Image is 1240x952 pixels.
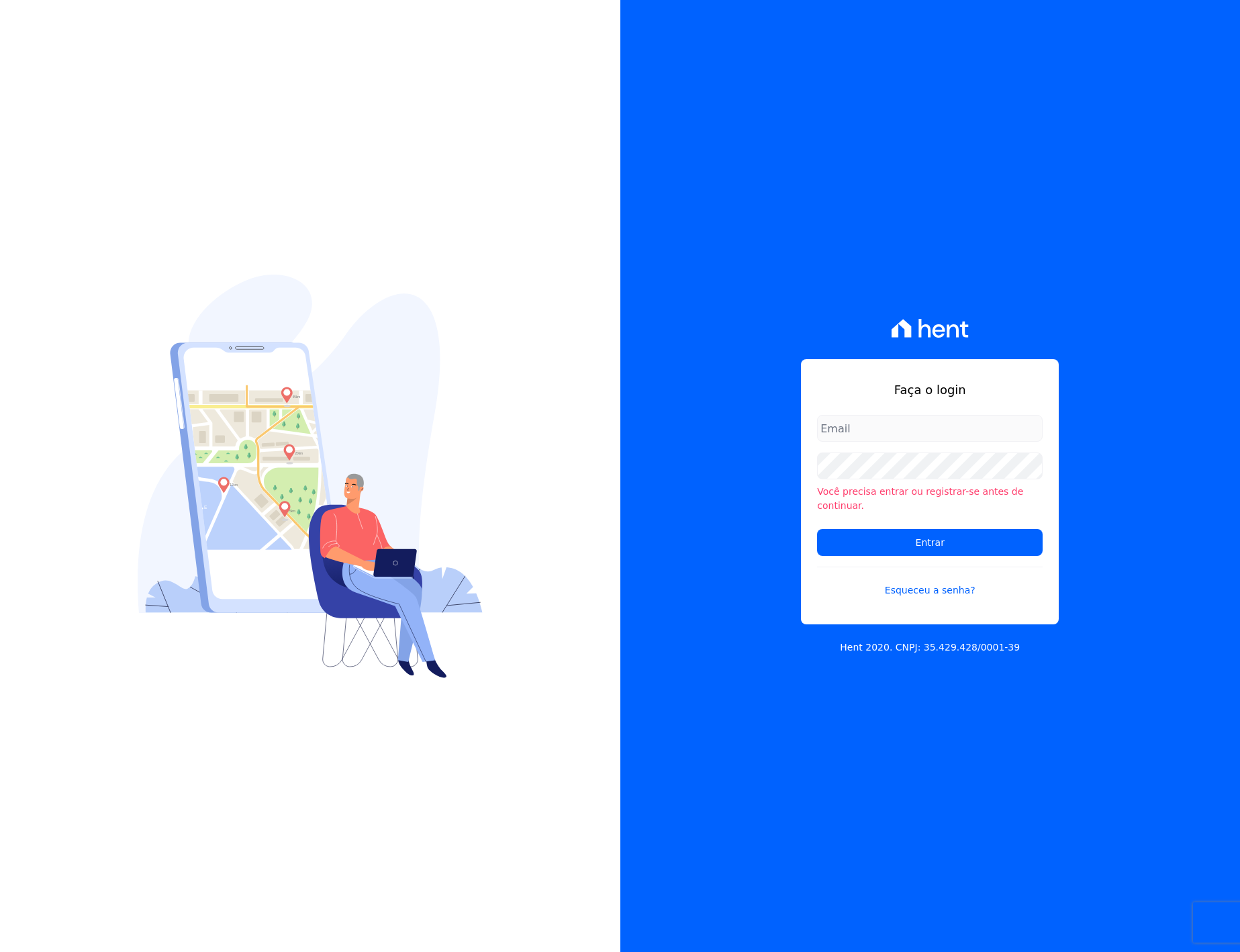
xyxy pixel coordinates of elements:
p: Hent 2020. CNPJ: 35.429.428/0001-39 [840,640,1020,655]
h1: Faça o login [817,381,1043,399]
input: Email [817,415,1043,442]
input: Entrar [817,529,1043,556]
a: Esqueceu a senha? [817,567,1043,598]
li: Você precisa entrar ou registrar-se antes de continuar. [817,485,1043,513]
img: Login [138,275,483,678]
